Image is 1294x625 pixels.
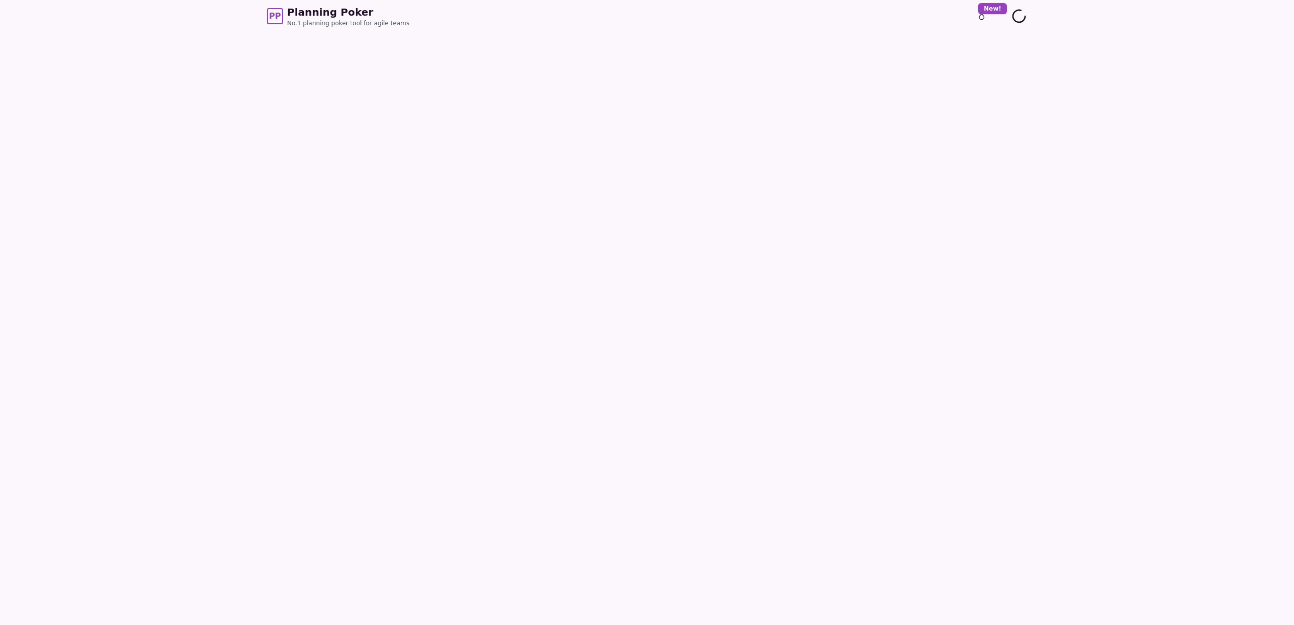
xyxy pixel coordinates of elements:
button: New! [973,7,991,25]
span: PP [269,10,281,22]
span: No.1 planning poker tool for agile teams [287,19,409,27]
a: PPPlanning PokerNo.1 planning poker tool for agile teams [267,5,409,27]
span: Planning Poker [287,5,409,19]
div: New! [978,3,1007,14]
